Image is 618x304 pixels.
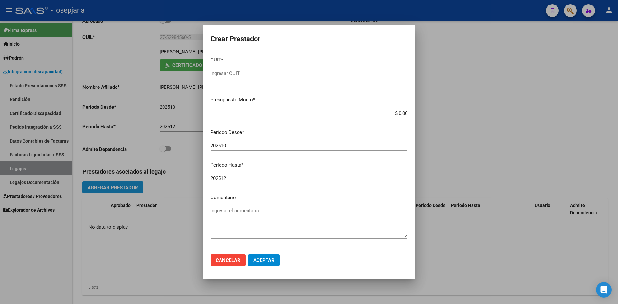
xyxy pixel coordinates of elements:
h2: Crear Prestador [211,33,407,45]
button: Cancelar [211,254,246,266]
span: Aceptar [253,257,275,263]
p: CUIT [211,56,407,64]
p: Presupuesto Monto [211,96,407,104]
p: Comentario [211,194,407,201]
p: Periodo Desde [211,129,407,136]
p: Periodo Hasta [211,161,407,169]
span: Cancelar [216,257,240,263]
button: Aceptar [248,254,280,266]
div: Open Intercom Messenger [596,282,612,298]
